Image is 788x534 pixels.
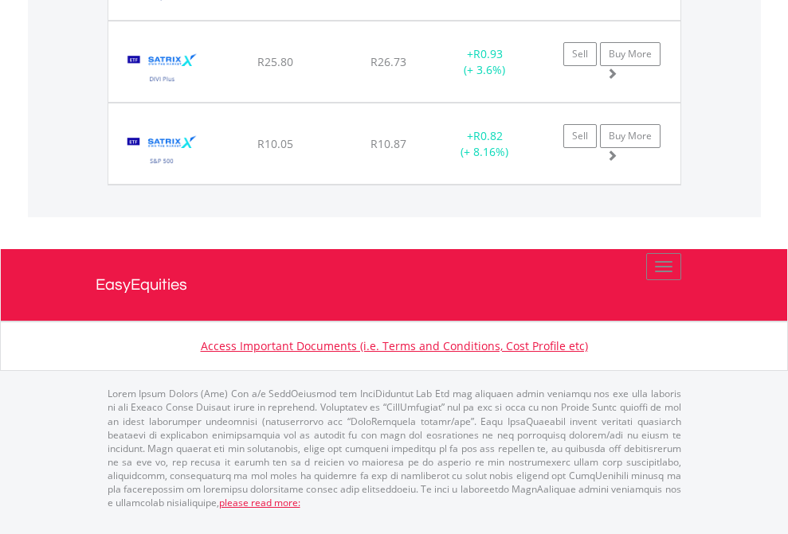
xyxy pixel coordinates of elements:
p: Lorem Ipsum Dolors (Ame) Con a/e SeddOeiusmod tem InciDiduntut Lab Etd mag aliquaen admin veniamq... [108,387,681,509]
a: please read more: [219,496,300,509]
span: R26.73 [370,54,406,69]
span: R0.82 [473,128,503,143]
span: R10.05 [257,136,293,151]
span: R0.93 [473,46,503,61]
a: Buy More [600,42,661,66]
a: Access Important Documents (i.e. Terms and Conditions, Cost Profile etc) [201,338,588,353]
span: R10.87 [370,136,406,151]
a: Buy More [600,124,661,148]
img: EQU.ZA.STX500.png [116,123,208,180]
div: + (+ 8.16%) [435,128,535,160]
a: Sell [563,124,597,148]
img: EQU.ZA.STXDIV.png [116,41,208,98]
span: R25.80 [257,54,293,69]
div: + (+ 3.6%) [435,46,535,78]
a: EasyEquities [96,249,693,321]
a: Sell [563,42,597,66]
